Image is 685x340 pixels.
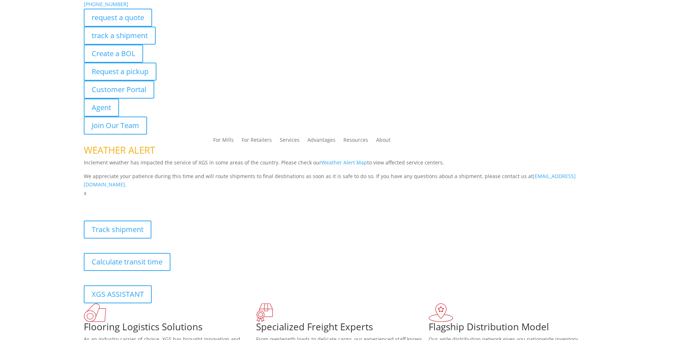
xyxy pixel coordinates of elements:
img: xgs-icon-flagship-distribution-model-red [429,303,453,322]
h1: Flagship Distribution Model [429,322,601,335]
a: Track shipment [84,221,151,239]
a: request a quote [84,9,152,27]
a: Calculate transit time [84,253,170,271]
h1: Flooring Logistics Solutions [84,322,256,335]
a: For Retailers [242,137,272,145]
span: WEATHER ALERT [84,144,155,157]
a: Create a BOL [84,45,143,63]
h1: Specialized Freight Experts [256,322,429,335]
a: Join Our Team [84,117,147,135]
a: About [376,137,391,145]
p: x [84,189,602,198]
a: track a shipment [84,27,156,45]
a: Services [280,137,300,145]
a: Weather Alert Map [321,159,367,166]
img: xgs-icon-focused-on-flooring-red [256,303,273,322]
img: xgs-icon-total-supply-chain-intelligence-red [84,303,106,322]
a: XGS ASSISTANT [84,285,152,303]
a: Agent [84,99,119,117]
a: Customer Portal [84,81,154,99]
b: Visibility, transparency, and control for your entire supply chain. [84,199,244,205]
a: Advantages [307,137,335,145]
p: Inclement weather has impacted the service of XGS in some areas of the country. Please check our ... [84,158,602,172]
p: We appreciate your patience during this time and will route shipments to final destinations as so... [84,172,602,189]
a: Request a pickup [84,63,156,81]
a: For Mills [213,137,234,145]
a: Resources [343,137,368,145]
a: [PHONE_NUMBER] [84,1,128,8]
